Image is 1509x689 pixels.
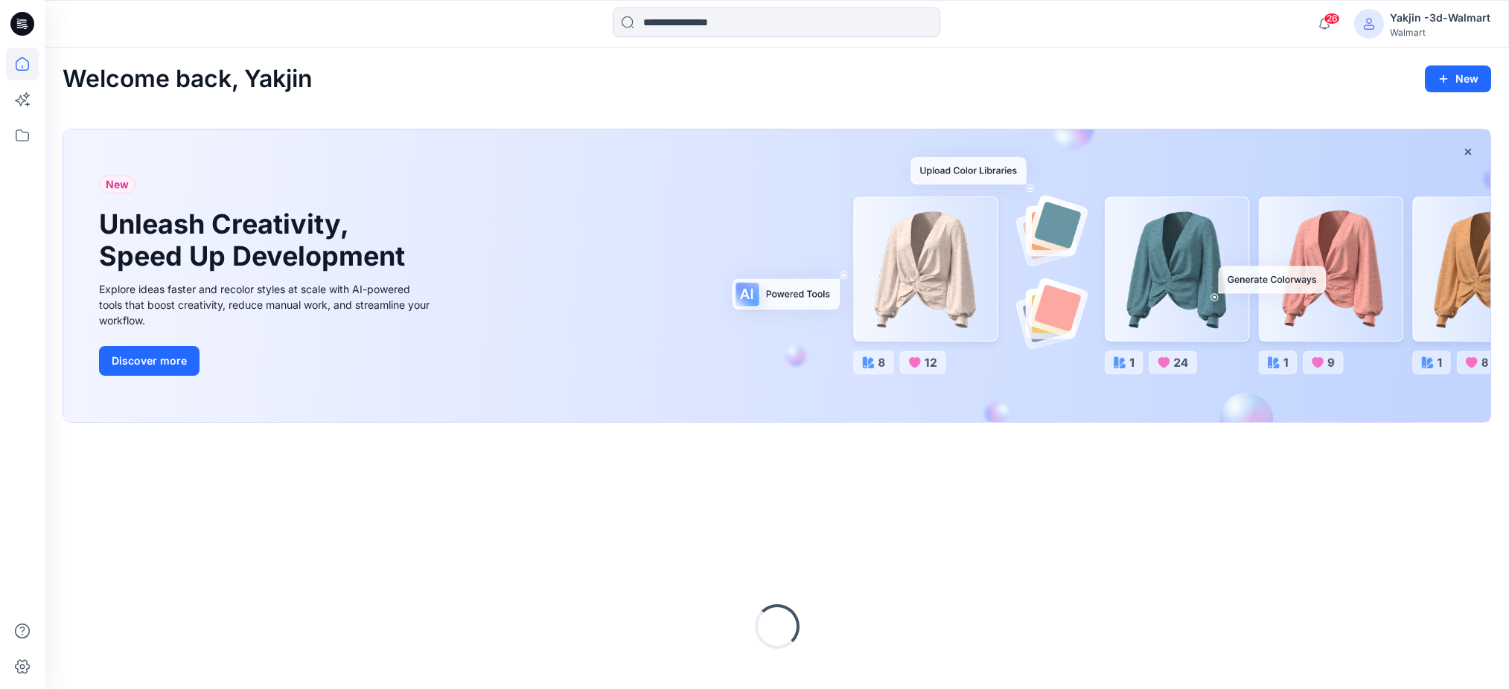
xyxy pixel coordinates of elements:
[99,208,412,272] h1: Unleash Creativity, Speed Up Development
[1363,18,1375,30] svg: avatar
[1425,65,1491,92] button: New
[99,346,434,376] a: Discover more
[63,65,313,93] h2: Welcome back, Yakjin
[99,346,200,376] button: Discover more
[1324,13,1340,25] span: 26
[1390,27,1490,38] div: Walmart
[106,176,129,193] span: New
[1390,9,1490,27] div: Yakjin -3d-Walmart
[99,281,434,328] div: Explore ideas faster and recolor styles at scale with AI-powered tools that boost creativity, red...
